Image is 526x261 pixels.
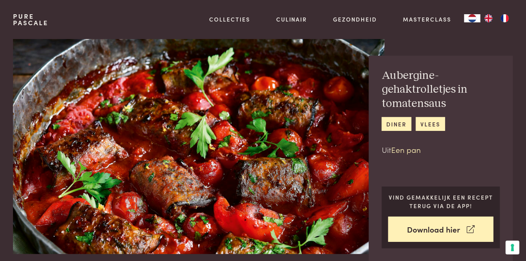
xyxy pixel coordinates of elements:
a: vlees [416,117,445,130]
div: Language [464,14,481,22]
a: Download hier [388,217,494,242]
a: EN [481,14,497,22]
ul: Language list [481,14,513,22]
a: Culinair [276,15,307,24]
a: Masterclass [403,15,451,24]
a: NL [464,14,481,22]
a: FR [497,14,513,22]
p: Uit [382,144,500,156]
a: diner [382,117,411,130]
a: PurePascale [13,13,48,26]
p: Vind gemakkelijk een recept terug via de app! [388,193,494,210]
aside: Language selected: Nederlands [464,14,513,22]
img: Aubergine-gehaktrolletjes in tomatensaus [13,31,385,254]
button: Uw voorkeuren voor toestemming voor trackingtechnologieën [506,241,520,254]
a: Collecties [209,15,250,24]
h2: Aubergine-gehaktrolletjes in tomatensaus [382,69,500,111]
a: Een pan [391,144,421,155]
a: Gezondheid [333,15,377,24]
